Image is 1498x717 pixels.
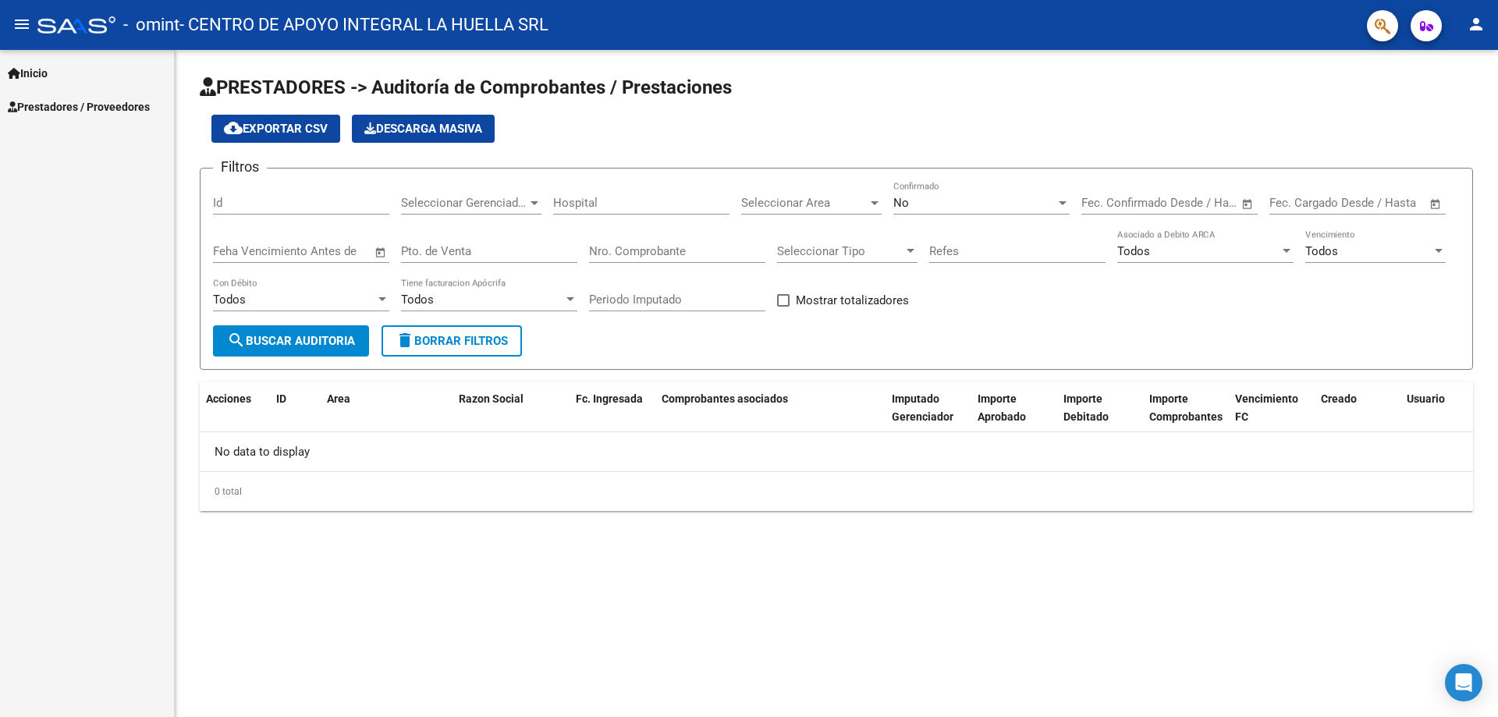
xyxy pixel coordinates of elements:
[396,334,508,348] span: Borrar Filtros
[123,8,179,42] span: - omint
[200,432,1473,471] div: No data to display
[1081,196,1145,210] input: Fecha inicio
[213,293,246,307] span: Todos
[1427,195,1445,213] button: Open calendar
[364,122,482,136] span: Descarga Masiva
[1149,392,1223,423] span: Importe Comprobantes
[8,98,150,115] span: Prestadores / Proveedores
[1467,15,1486,34] mat-icon: person
[1269,196,1333,210] input: Fecha inicio
[401,293,434,307] span: Todos
[224,119,243,137] mat-icon: cloud_download
[1063,392,1109,423] span: Importe Debitado
[978,392,1026,423] span: Importe Aprobado
[1315,382,1400,451] datatable-header-cell: Creado
[327,392,350,405] span: Area
[227,334,355,348] span: Buscar Auditoria
[352,115,495,143] button: Descarga Masiva
[200,76,732,98] span: PRESTADORES -> Auditoría de Comprobantes / Prestaciones
[741,196,868,210] span: Seleccionar Area
[270,382,321,451] datatable-header-cell: ID
[1305,244,1338,258] span: Todos
[1143,382,1229,451] datatable-header-cell: Importe Comprobantes
[276,392,286,405] span: ID
[179,8,548,42] span: - CENTRO DE APOYO INTEGRAL LA HUELLA SRL
[1321,392,1357,405] span: Creado
[12,15,31,34] mat-icon: menu
[1159,196,1234,210] input: Fecha fin
[893,196,909,210] span: No
[777,244,903,258] span: Seleccionar Tipo
[224,122,328,136] span: Exportar CSV
[655,382,886,451] datatable-header-cell: Comprobantes asociados
[321,382,430,451] datatable-header-cell: Area
[211,115,340,143] button: Exportar CSV
[227,331,246,350] mat-icon: search
[382,325,522,357] button: Borrar Filtros
[1400,382,1486,451] datatable-header-cell: Usuario
[570,382,655,451] datatable-header-cell: Fc. Ingresada
[459,392,524,405] span: Razon Social
[796,291,909,310] span: Mostrar totalizadores
[1445,664,1482,701] div: Open Intercom Messenger
[396,331,414,350] mat-icon: delete
[971,382,1057,451] datatable-header-cell: Importe Aprobado
[1347,196,1422,210] input: Fecha fin
[200,472,1473,511] div: 0 total
[213,325,369,357] button: Buscar Auditoria
[1057,382,1143,451] datatable-header-cell: Importe Debitado
[892,392,953,423] span: Imputado Gerenciador
[1117,244,1150,258] span: Todos
[1239,195,1257,213] button: Open calendar
[401,196,527,210] span: Seleccionar Gerenciador
[662,392,788,405] span: Comprobantes asociados
[200,382,270,451] datatable-header-cell: Acciones
[8,65,48,82] span: Inicio
[1235,392,1298,423] span: Vencimiento FC
[1229,382,1315,451] datatable-header-cell: Vencimiento FC
[213,156,267,178] h3: Filtros
[372,243,390,261] button: Open calendar
[576,392,643,405] span: Fc. Ingresada
[352,115,495,143] app-download-masive: Descarga masiva de comprobantes (adjuntos)
[206,392,251,405] span: Acciones
[1407,392,1445,405] span: Usuario
[453,382,570,451] datatable-header-cell: Razon Social
[886,382,971,451] datatable-header-cell: Imputado Gerenciador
